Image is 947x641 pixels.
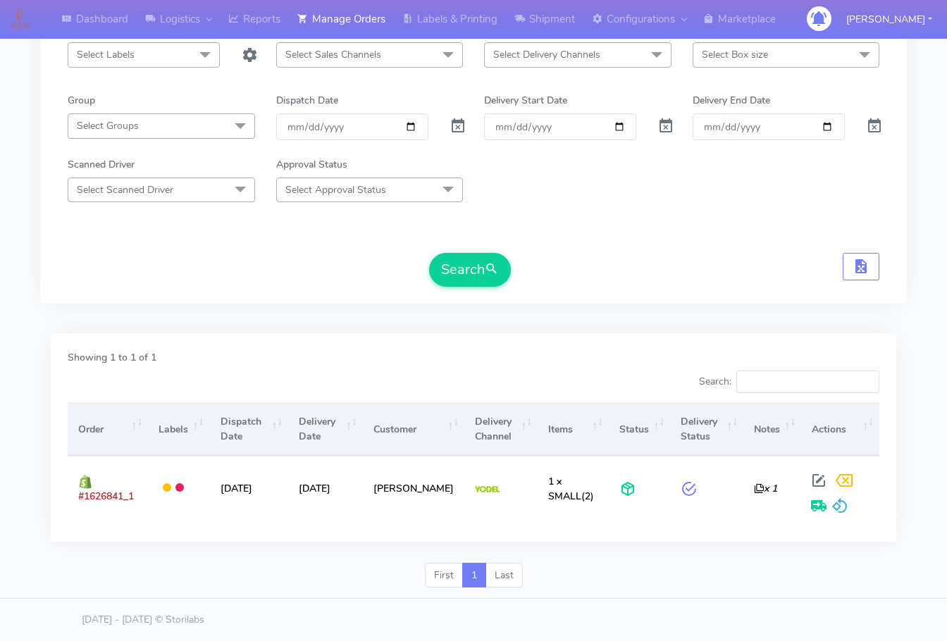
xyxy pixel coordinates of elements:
span: 1 x SMALL [548,475,581,503]
span: Select Approval Status [285,183,386,197]
span: #1626841_1 [78,490,134,503]
th: Labels: activate to sort column ascending [148,403,209,456]
label: Approval Status [276,157,347,172]
span: Select Delivery Channels [493,48,600,61]
th: Delivery Channel: activate to sort column ascending [464,403,538,456]
span: Select Scanned Driver [77,183,173,197]
img: Yodel [475,486,500,493]
th: Actions: activate to sort column ascending [801,403,879,456]
th: Customer: activate to sort column ascending [363,403,464,456]
label: Showing 1 to 1 of 1 [68,350,156,365]
label: Dispatch Date [276,93,338,108]
a: 1 [462,563,486,588]
td: [DATE] [209,456,288,520]
span: Select Sales Channels [285,48,381,61]
label: Delivery Start Date [484,93,567,108]
label: Group [68,93,95,108]
th: Items: activate to sort column ascending [538,403,609,456]
th: Order: activate to sort column ascending [68,403,148,456]
label: Delivery End Date [693,93,770,108]
img: shopify.png [78,475,92,489]
td: [PERSON_NAME] [363,456,464,520]
span: Select Groups [77,119,139,132]
span: Select Box size [702,48,768,61]
button: Search [429,253,511,287]
input: Search: [736,371,879,393]
th: Delivery Date: activate to sort column ascending [288,403,363,456]
label: Scanned Driver [68,157,135,172]
th: Notes: activate to sort column ascending [743,403,801,456]
label: Search: [699,371,879,393]
th: Dispatch Date: activate to sort column ascending [209,403,288,456]
button: [PERSON_NAME] [836,5,943,34]
i: x 1 [754,482,777,495]
td: [DATE] [288,456,363,520]
span: (2) [548,475,594,503]
th: Delivery Status: activate to sort column ascending [670,403,743,456]
th: Status: activate to sort column ascending [609,403,670,456]
span: Select Labels [77,48,135,61]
